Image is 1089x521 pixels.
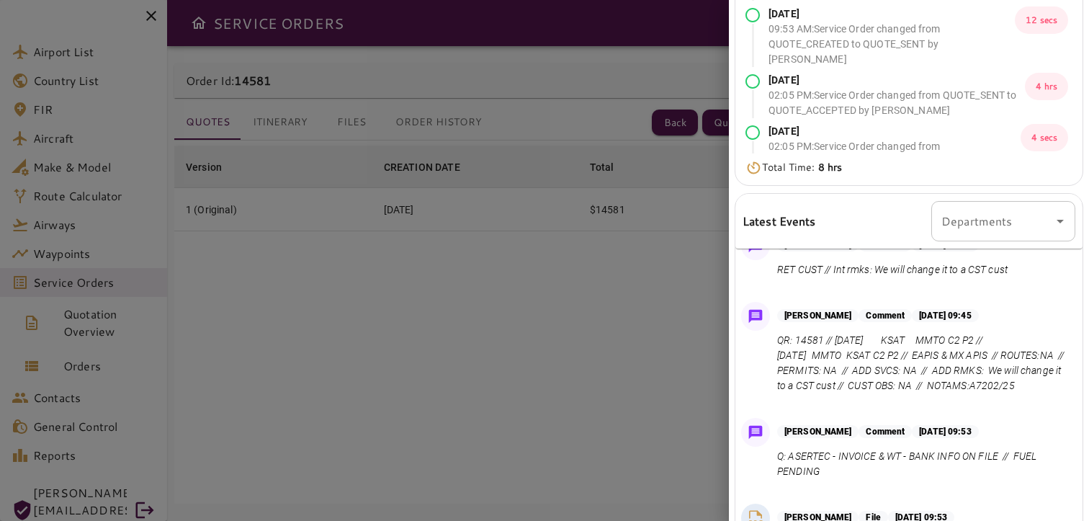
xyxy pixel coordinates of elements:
p: 4 hrs [1025,73,1068,100]
p: QR: 14581 // [DATE] KSAT MMTO C2 P2 // [DATE] MMTO KSAT C2 P2 // EAPIS & MX APIS // ROUTES:NA // ... [777,333,1070,393]
p: [DATE] [768,124,1021,139]
b: 8 hrs [818,160,843,174]
p: [DATE] [768,6,1015,22]
p: Total Time: [762,160,842,175]
button: Open [1050,211,1070,231]
img: Message Icon [745,306,766,326]
p: [DATE] 09:53 [912,425,978,438]
p: Comment [859,425,912,438]
p: 09:53 AM : Service Order changed from QUOTE_CREATED to QUOTE_SENT by [PERSON_NAME] [768,22,1015,67]
p: RET CUST // Int rmks: We will change it to a CST cust [777,262,1008,277]
p: Q: ASERTEC - INVOICE & WT - BANK INFO ON FILE // FUEL PENDING [777,449,1070,479]
p: [PERSON_NAME] [777,425,859,438]
p: 4 secs [1021,124,1068,151]
p: Comment [859,309,912,322]
p: 12 secs [1015,6,1068,34]
p: [PERSON_NAME] [777,309,859,322]
p: [DATE] 09:45 [912,309,978,322]
h6: Latest Events [743,212,816,231]
p: 02:05 PM : Service Order changed from QUOTE_SENT to QUOTE_ACCEPTED by [PERSON_NAME] [768,88,1025,118]
p: [DATE] [768,73,1025,88]
p: 02:05 PM : Service Order changed from QUOTE_ACCEPTED to AWAITING_ASSIGNMENT by [PERSON_NAME] [768,139,1021,184]
img: Timer Icon [745,161,762,175]
img: Message Icon [745,422,766,442]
